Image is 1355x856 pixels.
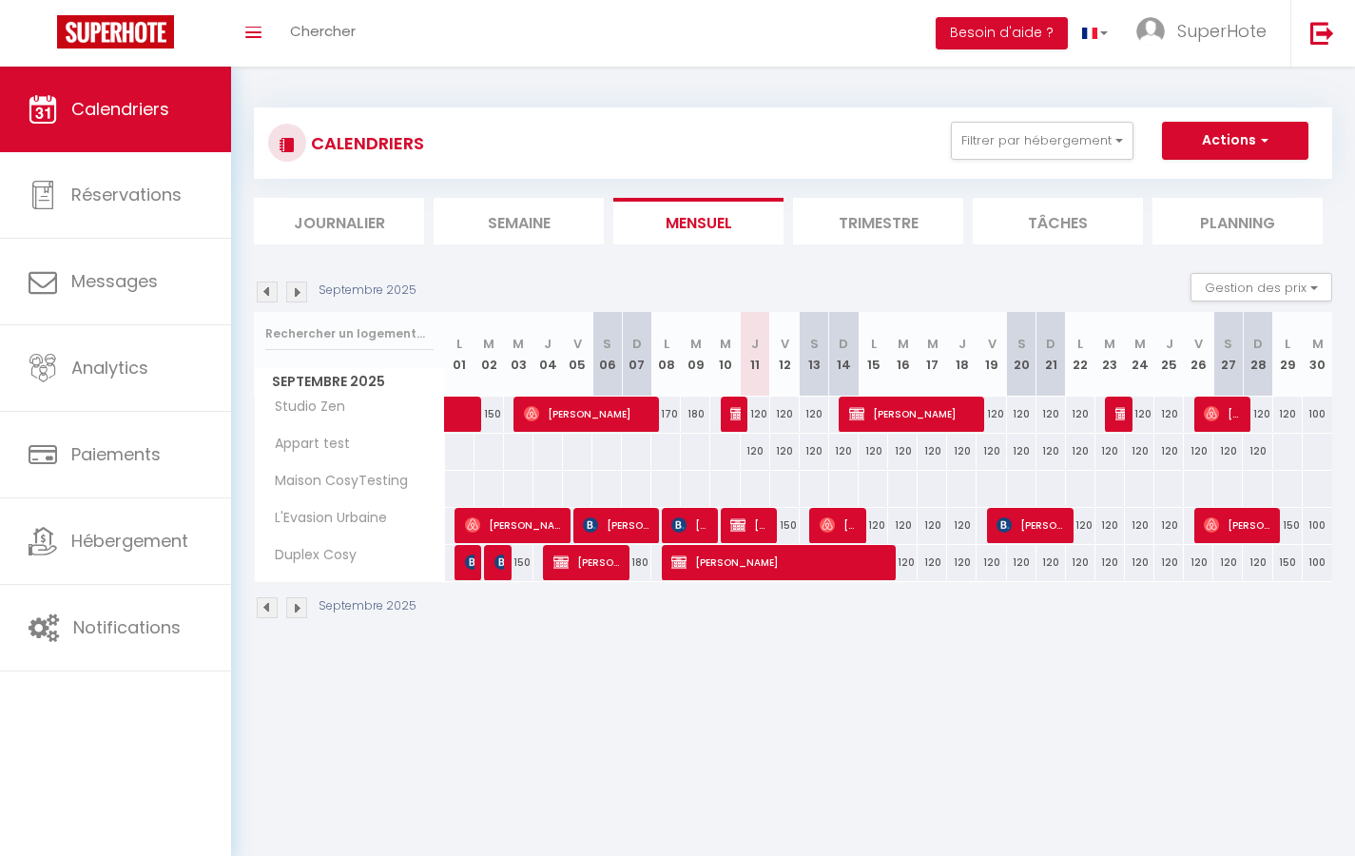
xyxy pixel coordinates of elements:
span: [PERSON_NAME] [524,396,651,432]
span: Chercher [290,21,356,41]
span: Appart test [258,434,355,455]
div: 120 [1184,434,1213,469]
abbr: M [1134,335,1146,353]
span: [PERSON_NAME] [1204,507,1272,543]
span: Patureau Léa [465,544,474,580]
abbr: V [1194,335,1203,353]
th: 13 [800,312,829,397]
span: Analytics [71,356,148,379]
th: 29 [1273,312,1303,397]
th: 26 [1184,312,1213,397]
div: 120 [1007,397,1036,432]
abbr: J [751,335,759,353]
th: 27 [1213,312,1243,397]
div: 150 [1273,508,1303,543]
th: 07 [622,312,651,397]
button: Filtrer par hébergement [951,122,1133,160]
th: 06 [592,312,622,397]
div: 120 [1125,434,1154,469]
button: Besoin d'aide ? [936,17,1068,49]
div: 120 [770,397,800,432]
span: [PERSON_NAME] [1204,396,1243,432]
div: 120 [1036,545,1066,580]
div: 120 [1243,434,1272,469]
div: 120 [1243,397,1272,432]
span: Maison CosyTesting [258,471,413,492]
div: 120 [1154,508,1184,543]
div: 120 [741,397,770,432]
th: 12 [770,312,800,397]
span: Hébergement [71,529,188,553]
img: Super Booking [57,15,174,49]
div: 120 [977,397,1006,432]
div: 120 [888,545,918,580]
th: 19 [977,312,1006,397]
th: 21 [1036,312,1066,397]
div: 120 [859,508,888,543]
img: logout [1310,21,1334,45]
span: [PERSON_NAME] [671,507,710,543]
span: [PERSON_NAME] [465,507,563,543]
span: Messages [71,269,158,293]
th: 05 [563,312,592,397]
th: 14 [829,312,859,397]
div: 120 [1125,508,1154,543]
th: 10 [710,312,740,397]
li: Trimestre [793,198,963,244]
abbr: V [988,335,997,353]
div: 120 [1184,545,1213,580]
div: 120 [1154,397,1184,432]
div: 120 [1007,545,1036,580]
span: SuperHote [1177,19,1267,43]
span: [PERSON_NAME] [730,396,740,432]
button: Actions [1162,122,1308,160]
div: 120 [1036,434,1066,469]
th: 22 [1066,312,1095,397]
abbr: L [456,335,462,353]
div: 150 [1273,545,1303,580]
div: 150 [504,545,533,580]
div: 120 [888,508,918,543]
th: 02 [474,312,504,397]
th: 23 [1095,312,1125,397]
span: Calendriers [71,97,169,121]
li: Mensuel [613,198,784,244]
div: 120 [1066,434,1095,469]
th: 25 [1154,312,1184,397]
div: 120 [1095,508,1125,543]
span: Duplex Cosy [258,545,361,566]
h3: CALENDRIERS [306,122,424,165]
p: Septembre 2025 [319,282,416,300]
button: Gestion des prix [1190,273,1332,302]
div: 120 [1066,545,1095,580]
div: 120 [859,434,888,469]
th: 28 [1243,312,1272,397]
div: 120 [888,434,918,469]
div: 120 [741,434,770,469]
th: 15 [859,312,888,397]
div: 120 [1243,545,1272,580]
th: 04 [533,312,563,397]
th: 24 [1125,312,1154,397]
th: 11 [741,312,770,397]
div: 120 [977,434,1006,469]
div: 120 [1066,397,1095,432]
div: 120 [1036,397,1066,432]
div: 120 [1095,545,1125,580]
abbr: D [1046,335,1055,353]
div: 120 [829,434,859,469]
abbr: D [839,335,848,353]
span: Septembre 2025 [255,368,444,396]
div: 120 [1154,434,1184,469]
div: 120 [1095,434,1125,469]
div: 120 [947,508,977,543]
abbr: L [664,335,669,353]
span: [PERSON_NAME] [730,507,769,543]
abbr: L [871,335,877,353]
th: 16 [888,312,918,397]
div: 100 [1303,397,1332,432]
div: 120 [947,434,977,469]
abbr: S [810,335,819,353]
span: [PERSON_NAME] [583,507,651,543]
div: 120 [800,434,829,469]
